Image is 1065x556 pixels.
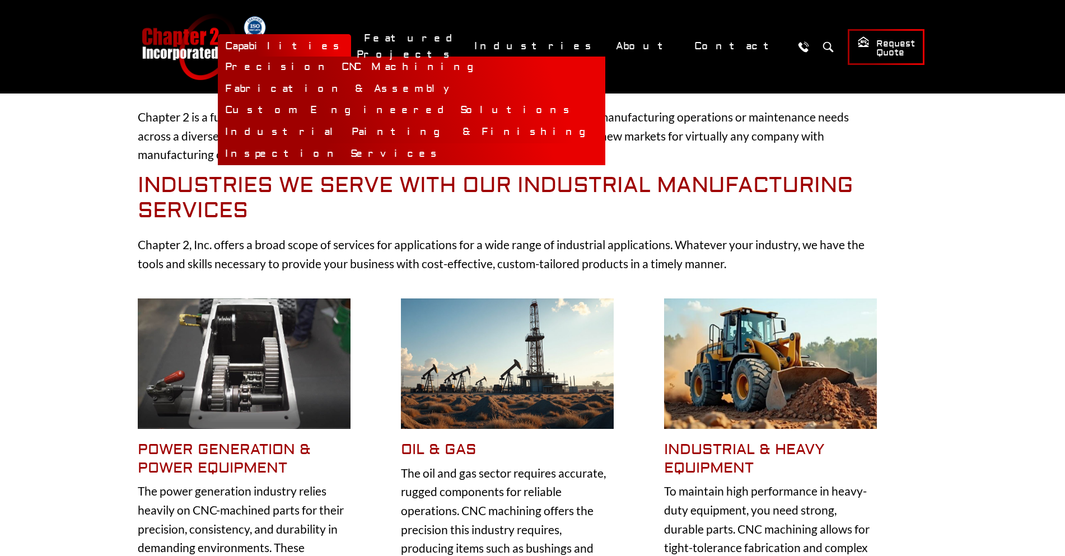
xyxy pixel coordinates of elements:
[218,122,605,143] a: Industrial Painting & Finishing
[218,143,605,165] a: Inspection Services
[141,13,236,80] a: Chapter 2 Incorporated
[467,34,603,58] a: Industries
[218,78,605,100] a: Fabrication & Assembly
[218,100,605,122] a: Custom Engineered Solutions
[357,26,461,67] a: Featured Projects
[687,34,787,58] a: Contact
[793,36,814,57] a: Call Us
[857,36,915,59] span: Request Quote
[138,108,877,164] p: Chapter 2 is a full-service manufacturer, allowing us to provide services to companies with manuf...
[138,173,877,224] h2: Industries We Serve With Our Industrial Manufacturing Services
[848,29,924,65] a: Request Quote
[218,34,351,58] a: Capabilities
[138,441,351,477] h5: Power Generation & Power Equipment
[609,34,681,58] a: About
[664,441,877,477] h5: industrial & Heavy Equipment
[138,235,877,273] p: Chapter 2, Inc. offers a broad scope of services for applications for a wide range of industrial ...
[218,57,605,78] a: Precision CNC Machining
[401,441,614,459] h5: Oil & Gas
[818,36,838,57] button: Search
